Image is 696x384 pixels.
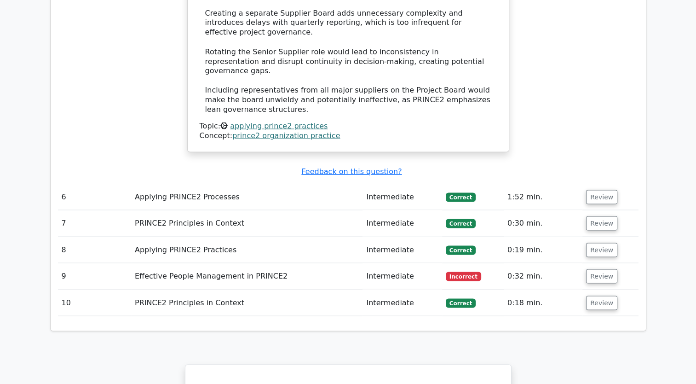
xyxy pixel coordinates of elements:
[58,237,131,263] td: 8
[504,184,582,210] td: 1:52 min.
[301,167,402,175] a: Feedback on this question?
[586,269,617,283] button: Review
[58,210,131,236] td: 7
[586,296,617,310] button: Review
[131,263,362,289] td: Effective People Management in PRINCE2
[586,243,617,257] button: Review
[131,184,362,210] td: Applying PRINCE2 Processes
[131,290,362,316] td: PRINCE2 Principles in Context
[200,121,497,131] div: Topic:
[446,298,476,308] span: Correct
[232,131,340,140] a: prince2 organization practice
[446,245,476,255] span: Correct
[131,210,362,236] td: PRINCE2 Principles in Context
[362,184,442,210] td: Intermediate
[58,263,131,289] td: 9
[446,219,476,228] span: Correct
[230,121,328,130] a: applying prince2 practices
[200,131,497,140] div: Concept:
[131,237,362,263] td: Applying PRINCE2 Practices
[446,272,481,281] span: Incorrect
[504,290,582,316] td: 0:18 min.
[362,210,442,236] td: Intermediate
[362,263,442,289] td: Intermediate
[504,263,582,289] td: 0:32 min.
[58,290,131,316] td: 10
[362,237,442,263] td: Intermediate
[586,190,617,204] button: Review
[446,192,476,202] span: Correct
[504,210,582,236] td: 0:30 min.
[504,237,582,263] td: 0:19 min.
[586,216,617,230] button: Review
[362,290,442,316] td: Intermediate
[58,184,131,210] td: 6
